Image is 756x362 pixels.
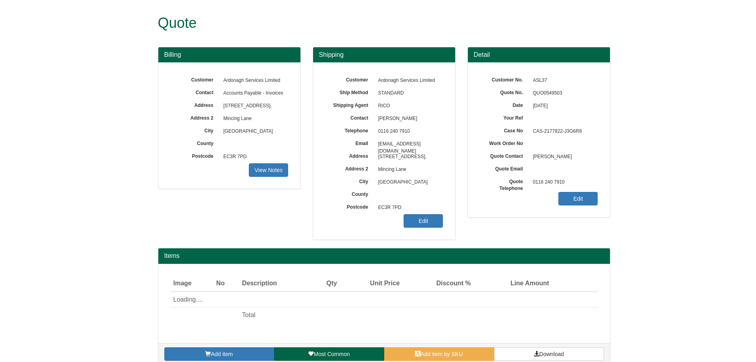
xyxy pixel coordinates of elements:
label: Address [170,100,219,109]
label: Address 2 [170,112,219,122]
span: [DATE] [529,100,598,112]
label: Customer [170,74,219,83]
span: Ardonagh Services Limited [374,74,443,87]
span: Add item by SKU [421,351,463,357]
label: City [325,176,374,185]
th: Line Amount [474,276,552,292]
span: [STREET_ADDRESS], [219,100,289,112]
label: Address 2 [325,163,374,172]
label: Work Order No [480,138,529,147]
span: CAS-2177822-J3G6R8 [529,125,598,138]
label: Date [480,100,529,109]
span: [STREET_ADDRESS], [374,151,443,163]
span: EC3R 7PD [374,201,443,214]
a: Edit [558,192,598,205]
h3: Billing [164,51,294,58]
h1: Quote [158,15,581,31]
span: Add item [211,351,233,357]
span: [EMAIL_ADDRESS][DOMAIN_NAME] [374,138,443,151]
span: RICO [374,100,443,112]
label: County [325,189,374,198]
span: 0116 240 7910 [374,125,443,138]
label: Contact [325,112,374,122]
td: Total [239,308,311,323]
h2: Items [164,252,604,259]
td: Loading.... [170,292,552,308]
th: Qty [311,276,340,292]
label: County [170,138,219,147]
span: 0116 240 7910 [529,176,598,189]
label: Email [325,138,374,147]
span: [GEOGRAPHIC_DATA] [374,176,443,189]
label: Address [325,151,374,160]
label: Telephone [325,125,374,134]
label: Quote No. [480,87,529,96]
label: Quote Contact [480,151,529,160]
th: Image [170,276,213,292]
span: STANDARD [374,87,443,100]
label: Postcode [170,151,219,160]
label: Customer No. [480,74,529,83]
span: Most Common [314,351,350,357]
span: Accounts Payable - Invoices [219,87,289,100]
label: Quote Email [480,163,529,172]
h3: Detail [474,51,604,58]
label: Your Ref [480,112,529,122]
span: Ardonagh Services Limited [219,74,289,87]
span: [PERSON_NAME] [529,151,598,163]
span: EC3R 7PD [219,151,289,163]
label: Case No [480,125,529,134]
label: Contact [170,87,219,96]
span: Mincing Lane [219,112,289,125]
th: Description [239,276,311,292]
h3: Shipping [319,51,449,58]
span: [PERSON_NAME] [374,112,443,125]
a: Edit [404,214,443,228]
span: QUO0549503 [529,87,598,100]
label: Postcode [325,201,374,211]
span: Download [539,351,564,357]
label: Quote Telephone [480,176,529,192]
a: View Notes [249,163,288,177]
label: Shipping Agent [325,100,374,109]
label: City [170,125,219,134]
span: Mincing Lane [374,163,443,176]
span: [GEOGRAPHIC_DATA] [219,125,289,138]
label: Customer [325,74,374,83]
th: Unit Price [340,276,403,292]
span: ASL37 [529,74,598,87]
th: No [213,276,239,292]
label: Ship Method [325,87,374,96]
th: Discount % [403,276,474,292]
